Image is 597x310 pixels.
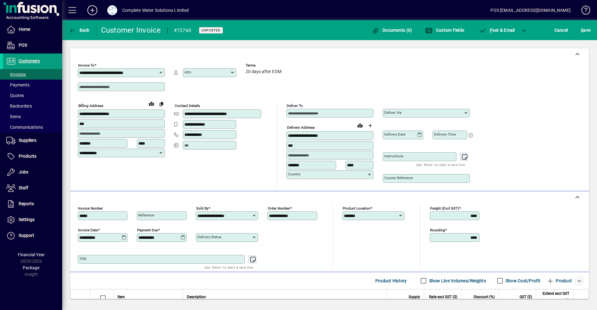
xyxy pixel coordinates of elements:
[197,235,221,239] mat-label: Delivery status
[187,294,206,300] span: Description
[78,63,95,67] mat-label: Invoice To
[428,278,486,284] label: Show Line Volumes/Weights
[67,25,91,36] button: Back
[118,294,125,300] span: Item
[504,278,540,284] label: Show Cost/Profit
[476,25,518,36] button: Post & Email
[3,164,62,180] a: Jobs
[520,294,532,300] span: GST ($)
[19,169,28,174] span: Jobs
[6,114,21,119] span: Items
[430,228,445,232] mat-label: Rounding
[474,294,495,300] span: Discount (%)
[246,63,283,67] span: Terms
[3,111,62,122] a: Items
[384,110,401,115] mat-label: Deliver via
[3,69,62,80] a: Invoices
[3,38,62,53] a: POS
[19,217,35,222] span: Settings
[429,294,457,300] span: Rate excl GST ($)
[343,206,370,211] mat-label: Product location
[416,161,465,168] mat-hint: Use 'Enter' to start a new line
[78,228,98,232] mat-label: Invoice date
[19,27,30,32] span: Home
[3,122,62,132] a: Communications
[577,1,589,21] a: Knowledge Base
[3,149,62,164] a: Products
[3,80,62,90] a: Payments
[19,43,27,48] span: POS
[3,180,62,196] a: Staff
[554,25,568,35] span: Cancel
[6,72,26,77] span: Invoices
[409,294,420,300] span: Supply
[3,212,62,228] a: Settings
[547,276,572,286] span: Product
[19,154,36,159] span: Products
[122,5,189,15] div: Complete Water Solutions Limited
[201,28,220,32] span: Unposted
[3,133,62,148] a: Suppliers
[490,28,493,33] span: P
[196,206,208,211] mat-label: Sold by
[6,93,24,98] span: Quotes
[19,58,40,63] span: Customers
[78,206,103,211] mat-label: Invoice number
[102,5,122,16] button: Profile
[101,25,161,35] div: Customer Invoice
[490,5,571,15] div: POS [EMAIL_ADDRESS][DOMAIN_NAME]
[204,264,253,271] mat-hint: Use 'Enter' to start a new line
[62,25,96,36] app-page-header-button: Back
[6,125,43,130] span: Communications
[425,28,464,33] span: Custom Fields
[82,5,102,16] button: Add
[184,70,191,74] mat-label: Attn
[384,176,413,180] mat-label: Courier Reference
[373,275,410,286] button: Product History
[479,28,515,33] span: ost & Email
[23,265,39,270] span: Package
[138,213,154,217] mat-label: Reference
[3,90,62,101] a: Quotes
[19,138,36,143] span: Suppliers
[246,69,281,74] span: 20 days after EOM
[365,121,375,131] button: Choose address
[372,28,412,33] span: Documents (0)
[375,276,407,286] span: Product History
[287,104,303,108] mat-label: Deliver To
[581,25,590,35] span: ave
[434,132,456,136] mat-label: Delivery time
[544,275,575,286] button: Product
[581,28,583,33] span: S
[6,104,32,109] span: Backorders
[553,25,570,36] button: Cancel
[430,206,459,211] mat-label: Freight (excl GST)
[540,290,569,304] span: Extend excl GST ($)
[69,28,90,33] span: Back
[174,25,192,35] div: #72760
[423,25,466,36] button: Custom Fields
[3,22,62,37] a: Home
[156,99,166,109] button: Copy to Delivery address
[288,172,300,176] mat-label: Country
[19,201,34,206] span: Reports
[355,120,365,130] a: View on map
[268,206,290,211] mat-label: Order number
[3,228,62,243] a: Support
[137,228,158,232] mat-label: Payment due
[19,233,34,238] span: Support
[146,99,156,109] a: View on map
[18,252,45,257] span: Financial Year
[79,257,86,261] mat-label: Title
[6,82,30,87] span: Payments
[19,185,28,190] span: Staff
[370,25,414,36] button: Documents (0)
[3,196,62,212] a: Reports
[384,132,405,136] mat-label: Delivery date
[3,101,62,111] a: Backorders
[579,25,592,36] button: Save
[384,154,403,158] mat-label: Instructions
